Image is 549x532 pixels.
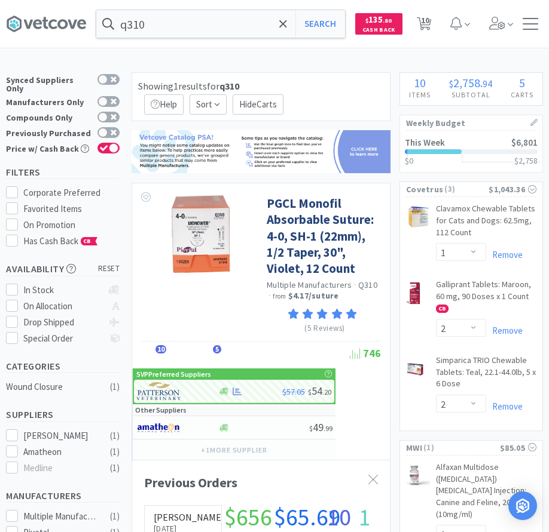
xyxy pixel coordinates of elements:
[219,80,239,92] strong: q310
[453,75,480,90] span: 2,758
[110,445,120,459] div: ( 1 )
[358,279,377,290] span: Q310
[190,94,227,115] span: Sort
[23,509,97,524] div: Multiple Manufacturers
[23,283,103,297] div: In Stock
[110,380,120,394] div: ( 1 )
[355,8,402,40] a: $135.80Cash Back
[137,382,182,400] img: f5e969b455434c6296c6d81ef179fa71_3.png
[6,143,91,153] div: Price w/ Cash Back
[436,355,536,395] a: Simparica TRIO Chewable Tablets: Teal, 22.1-44.0lb, 5 x 6 Dose
[304,322,345,335] p: (5 Reviews)
[273,292,286,300] span: from
[282,386,305,397] span: $57.05
[406,183,443,196] span: Covetrus
[6,489,120,503] h5: Manufacturers
[136,368,211,380] p: SVP Preferred Suppliers
[23,429,97,443] div: [PERSON_NAME]
[295,10,345,38] button: Search
[309,420,333,434] span: 49
[486,401,523,412] a: Remove
[96,10,345,38] input: Search by item, sku, manufacturer, ingredient, size...
[308,388,312,396] span: $
[144,94,184,115] p: Help
[406,115,536,131] h1: Weekly Budget
[274,505,326,529] h1: $65.69
[352,505,378,529] h1: 1
[308,384,331,398] span: 54
[309,424,313,433] span: $
[6,127,91,137] div: Previously Purchased
[437,305,448,312] span: CB
[365,17,368,24] span: $
[154,512,225,522] h6: [PERSON_NAME]
[414,75,426,90] span: 10
[350,346,381,360] span: 746
[136,419,181,436] img: 3331a67d23dc422aa21b1ec98afbf632_11.png
[81,238,93,245] span: CB
[267,279,352,290] a: Multiple Manufacturers
[322,388,331,396] span: . 20
[6,112,91,122] div: Compounds Only
[162,195,240,273] img: f1268b2a855c4a03882c51d3f94e1af6_60566.jpeg
[406,464,430,487] img: 038d66de35ea4a3a8255671734548bfa_589340.png
[23,445,97,459] div: Amatheon
[132,130,391,173] img: 7980017ddbd24229bde3fb666ed568de.png
[400,89,440,100] h4: Items
[514,156,538,165] h3: $
[6,359,120,373] h5: Categories
[511,137,538,148] span: $6,801
[406,205,430,229] img: 74cf2beca52a43aea70c2cbe48474f33_440800.png
[486,249,523,260] a: Remove
[436,203,536,243] a: Clavamox Chewable Tablets for Cats and Dogs: 62.5mg, 112 Count
[365,14,392,25] span: 135
[135,404,187,416] p: Other Suppliers
[489,183,536,196] div: $1,043.36
[324,424,333,433] span: . 99
[23,461,97,475] div: Medline
[110,461,120,475] div: ( 1 )
[6,74,91,93] div: Synced Suppliers Only
[6,408,120,422] h5: Suppliers
[23,315,103,330] div: Drop Shipped
[110,509,120,524] div: ( 1 )
[405,138,445,147] h2: This Week
[269,290,271,301] span: ·
[486,325,523,336] a: Remove
[326,505,352,529] h1: 10
[222,505,274,529] h1: $656
[405,155,413,166] span: $0
[518,155,538,166] span: 2,758
[406,357,425,381] img: c99168dd685b4d258bab6190a2588dd9_370971.png
[436,462,536,525] a: Alfaxan Multidose ([MEDICAL_DATA]) [MEDICAL_DATA] Injection: Canine and Feline, 20ml (10mg/ml)
[207,80,239,92] span: for
[23,202,120,216] div: Favorited Items
[195,442,273,459] button: +1more supplier
[6,165,120,179] h5: Filters
[6,96,91,106] div: Manufacturers Only
[483,78,492,90] span: 94
[288,290,339,301] strong: $4.17 / suture
[422,442,500,454] span: ( 1 )
[354,279,356,290] span: ·
[443,183,489,195] span: ( 3 )
[23,186,120,200] div: Corporate Preferred
[267,195,378,276] a: PGCL Monofil Absorbable Suture: 4-0, SH-1 (22mm), 1/2 Taper, 30", Violet, 12 Count
[406,441,422,454] span: MWI
[23,299,103,313] div: On Allocation
[6,262,120,276] h5: Availability
[110,429,120,443] div: ( 1 )
[406,281,422,305] img: 3e60e5bf61204d71979e655b07863d85_206481.png
[412,20,437,31] a: 10
[23,218,120,232] div: On Promotion
[500,441,536,454] div: $85.05
[436,279,536,319] a: Galliprant Tablets: Maroon, 60 mg, 90 Doses x 1 Count CB
[155,345,166,353] span: 10
[519,75,525,90] span: 5
[501,89,542,100] h4: Carts
[440,77,502,89] div: .
[144,472,378,493] div: Previous Orders
[400,131,542,172] a: This Week$6,801$0$2,758
[98,263,120,275] span: reset
[362,27,395,35] span: Cash Back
